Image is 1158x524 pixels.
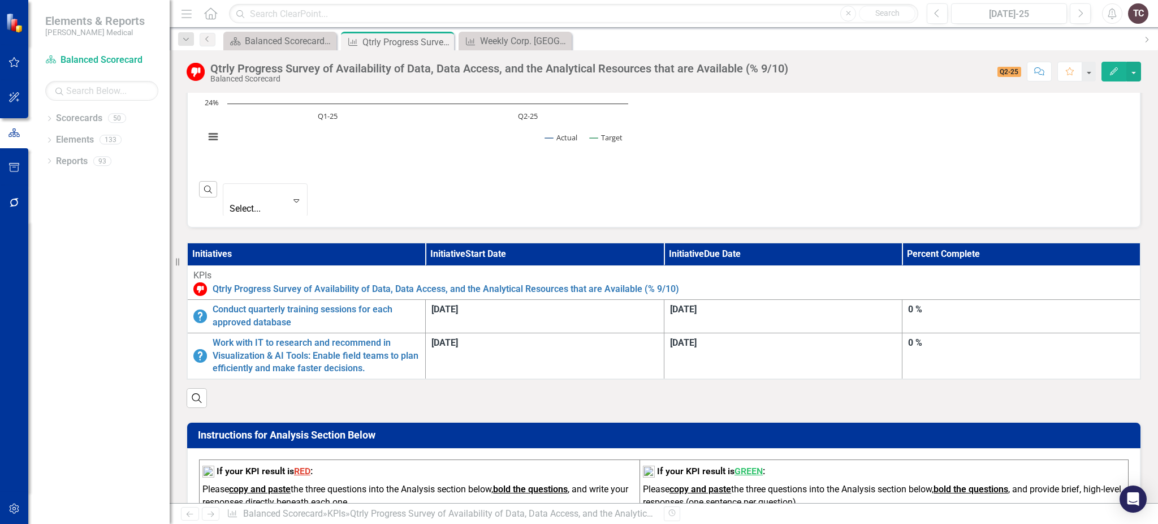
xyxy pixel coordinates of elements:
[213,337,420,376] a: Work with IT to research and recommend in Visualization & AI Tools: Enable field teams to plan ef...
[6,13,25,33] img: ClearPoint Strategy
[193,349,207,363] img: No Information
[100,135,122,145] div: 133
[205,128,221,144] button: View chart menu, Chart
[227,508,655,521] div: » »
[664,333,902,379] td: Double-Click to Edit
[56,134,94,147] a: Elements
[229,484,291,495] strong: copy and paste
[187,63,205,81] img: Below Target
[294,466,310,476] span: RED
[859,6,915,22] button: Search
[210,75,788,83] div: Balanced Scorecard
[193,310,207,323] img: No Information
[217,466,313,476] strong: If your KPI result is :
[198,429,1134,441] h3: Instructions for Analysis Section Below
[908,303,1134,316] div: 0 %
[670,304,697,315] span: [DATE]
[187,333,426,379] td: Double-Click to Edit Right Click for Context Menu
[902,300,1141,333] td: Double-Click to Edit
[997,67,1022,77] span: Q2-25
[93,156,111,166] div: 93
[56,112,102,125] a: Scorecards
[108,114,126,123] div: 50
[955,7,1063,21] div: [DATE]-25
[45,54,158,67] a: Balanced Scorecard
[518,111,538,121] text: Q2-25
[45,81,158,101] input: Search Below...
[902,333,1141,379] td: Double-Click to Edit
[1128,3,1148,24] button: TC
[202,466,214,478] img: mceclip2%20v12.png
[362,35,451,49] div: Qtrly Progress Survey of Availability of Data, Data Access, and the Analytical Resources that are...
[908,337,1134,350] div: 0 %
[213,283,1134,296] a: Qtrly Progress Survey of Availability of Data, Data Access, and the Analytical Resources that are...
[670,337,697,348] span: [DATE]
[426,333,664,379] td: Double-Click to Edit
[461,34,569,48] a: Weekly Corp. [GEOGRAPHIC_DATA]. Revenues (Sales-Led, Acquisition, Starter Plant) (4 Week Average)
[187,266,1140,300] td: Double-Click to Edit Right Click for Context Menu
[226,34,334,48] a: Balanced Scorecard Welcome Page
[734,466,763,476] span: GREEN
[590,132,623,143] button: Show Target
[56,155,88,168] a: Reports
[318,111,338,121] text: Q1-25
[664,300,902,333] td: Double-Click to Edit
[243,508,323,519] a: Balanced Scorecard
[643,483,1125,512] p: Please the three questions into the Analysis section below, , and provide brief, high-level respo...
[187,300,426,333] td: Double-Click to Edit Right Click for Context Menu
[643,466,655,478] img: mceclip1%20v16.png
[202,483,637,512] p: Please the three questions into the Analysis section below, , and write your responses directly b...
[493,484,568,495] strong: bold the questions
[657,466,765,476] strong: If your KPI result is :
[480,34,569,48] div: Weekly Corp. [GEOGRAPHIC_DATA]. Revenues (Sales-Led, Acquisition, Starter Plant) (4 Week Average)
[245,34,334,48] div: Balanced Scorecard Welcome Page
[229,4,918,24] input: Search ClearPoint...
[875,8,900,18] span: Search
[431,304,458,315] span: [DATE]
[431,337,458,348] span: [DATE]
[213,303,420,329] a: Conduct quarterly training sessions for each approved database
[545,132,577,143] button: Show Actual
[45,28,145,37] small: [PERSON_NAME] Medical
[193,269,1134,282] div: KPIs
[934,484,1008,495] strong: bold the questions
[1120,486,1147,513] div: Open Intercom Messenger
[230,203,271,216] div: Select...
[426,300,664,333] td: Double-Click to Edit
[350,508,806,519] div: Qtrly Progress Survey of Availability of Data, Data Access, and the Analytical Resources that are...
[205,97,219,108] text: 24%
[193,282,207,296] img: Below Target
[669,484,731,495] strong: copy and paste
[327,508,345,519] a: KPIs
[951,3,1067,24] button: [DATE]-25
[45,14,145,28] span: Elements & Reports
[210,62,788,75] div: Qtrly Progress Survey of Availability of Data, Data Access, and the Analytical Resources that are...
